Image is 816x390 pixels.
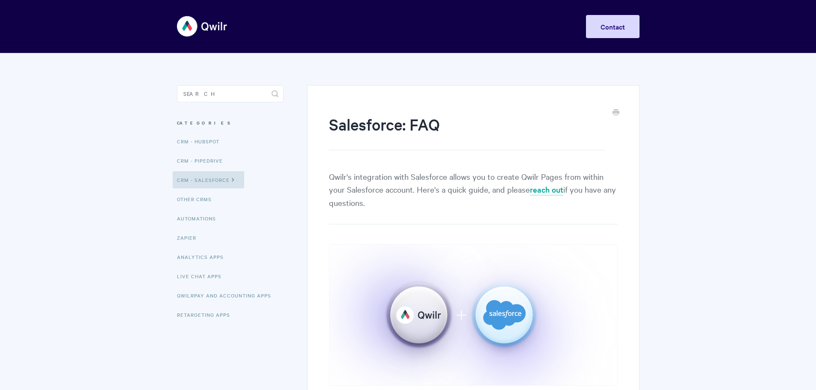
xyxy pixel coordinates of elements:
[530,184,563,196] a: reach out
[177,133,226,150] a: CRM - HubSpot
[177,306,236,323] a: Retargeting Apps
[613,108,619,118] a: Print this Article
[329,244,617,386] img: file-nIkNo7IJIu.png
[173,171,244,188] a: CRM - Salesforce
[177,210,222,227] a: Automations
[177,115,284,131] h3: Categories
[329,113,604,150] h1: Salesforce: FAQ
[177,85,284,102] input: Search
[177,248,230,265] a: Analytics Apps
[177,229,203,246] a: Zapier
[177,152,229,169] a: CRM - Pipedrive
[177,268,228,285] a: Live Chat Apps
[586,15,640,38] a: Contact
[329,170,617,224] p: Qwilr's integration with Salesforce allows you to create Qwilr Pages from within your Salesforce ...
[177,191,218,208] a: Other CRMs
[177,10,228,42] img: Qwilr Help Center
[177,287,278,304] a: QwilrPay and Accounting Apps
